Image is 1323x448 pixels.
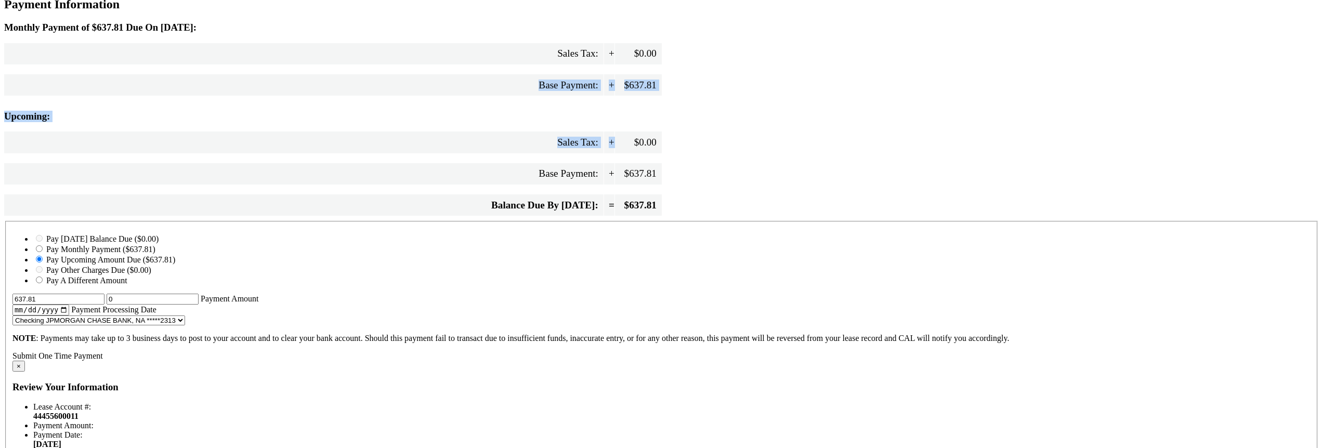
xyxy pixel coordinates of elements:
div: Payment Amount: [33,421,1311,430]
h3: Review Your Information [12,381,1311,393]
span: + [604,43,614,64]
button: × [12,361,25,372]
span: $0.00 [615,131,662,153]
label: Pay Monthly Payment ($637.81) [46,245,155,254]
strong: NOTE [12,334,36,342]
span: + [604,131,614,153]
a: Submit One Time Payment [12,351,103,360]
span: $0.00 [615,43,662,64]
p: : Payments may take up to 3 business days to post to your account and to clear your bank account.... [12,334,1311,343]
strong: 44455600011 [33,412,78,420]
label: Payment Processing Date [71,305,156,314]
span: $637.81 [615,194,662,216]
label: Pay Upcoming Amount Due ($637.81) [46,255,175,264]
span: + [604,163,614,185]
input: Payment Date [12,305,69,315]
span: Payment Date [33,430,80,439]
input: Payment Amount [12,294,104,305]
span: $637.81 [615,163,662,185]
span: Sales Tax: [4,43,604,64]
label: Pay Other Charges Due ($0.00) [46,266,151,274]
span: Base Payment: [4,163,604,185]
span: Sales Tax: [4,131,604,153]
label: Pay [DATE] Balance Due ($0.00) [46,234,159,243]
span: $637.81 [615,74,662,96]
span: Balance Due By [DATE]: [4,194,604,216]
span: Base Payment: [4,74,604,96]
span: + [604,74,614,96]
div: Lease Account #: [33,402,1311,412]
h3: Upcoming: [4,111,1319,122]
label: Pay A Different Amount [46,276,127,285]
input: Payment Amount [107,294,199,305]
label: Payment Amount [201,294,259,303]
div: : [33,430,1311,440]
h3: Monthly Payment of $637.81 Due On [DATE]: [4,22,1319,33]
span: = [604,194,614,216]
